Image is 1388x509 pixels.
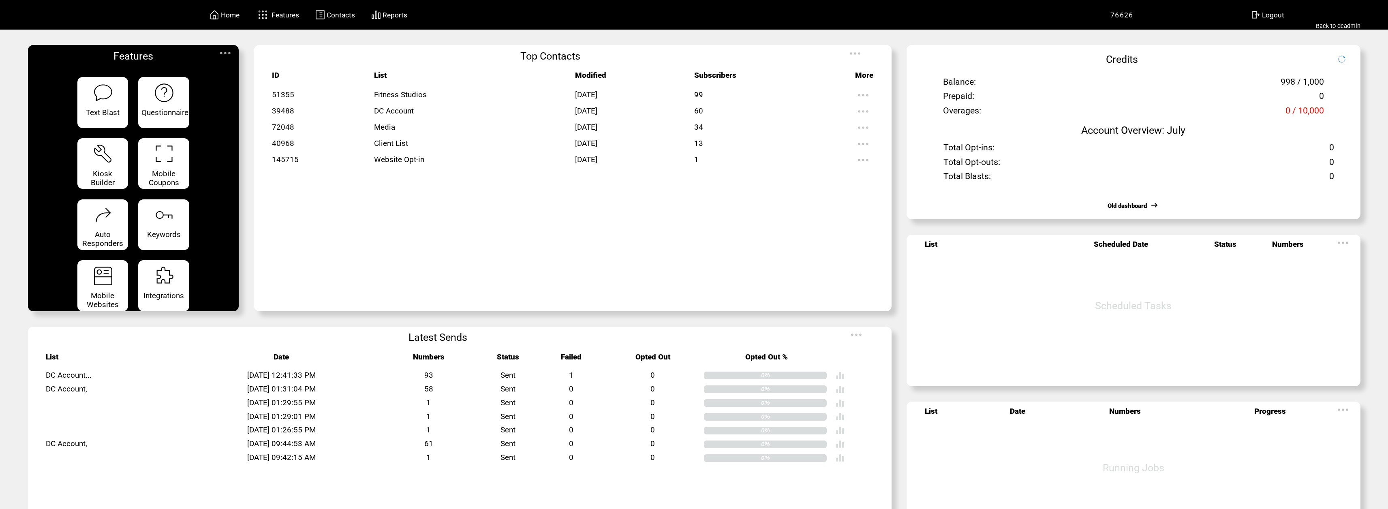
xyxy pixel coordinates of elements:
[154,143,174,164] img: coupons.svg
[272,123,294,132] span: 72048
[1329,142,1334,160] span: 0
[650,453,655,462] span: 0
[1319,91,1324,108] span: 0
[272,90,294,99] span: 51355
[149,169,179,187] span: Mobile Coupons
[138,77,189,128] a: Questionnaire
[138,199,189,250] a: Keywords
[255,7,300,23] a: Features
[93,265,113,286] img: mobile-websites.svg
[694,139,703,148] span: 13
[855,103,871,120] img: ellypsis.svg
[761,372,827,379] div: 0%
[855,136,871,152] img: ellypsis.svg
[694,71,736,87] span: Subscribers
[46,353,58,369] span: List
[925,240,937,256] span: List
[374,90,427,99] span: Fitness Studios
[93,82,113,103] img: text-blast.svg
[247,412,316,421] span: [DATE] 01:29:01 PM
[274,353,289,369] span: Date
[247,385,316,394] span: [DATE] 01:31:04 PM
[1214,240,1236,256] span: Status
[87,291,119,309] span: Mobile Websites
[575,90,597,99] span: [DATE]
[314,9,356,21] a: Contacts
[247,371,316,380] span: [DATE] 12:41:33 PM
[1094,240,1148,256] span: Scheduled Date
[371,10,381,20] img: chart.svg
[1010,407,1025,423] span: Date
[408,331,467,343] span: Latest Sends
[500,371,515,380] span: Sent
[1095,300,1172,312] span: Scheduled Tasks
[943,77,976,94] span: Balance:
[561,353,582,369] span: Failed
[426,426,431,434] span: 1
[247,439,316,448] span: [DATE] 09:44:53 AM
[943,171,991,188] span: Total Blasts:
[943,105,981,123] span: Overages:
[836,412,845,421] img: poll%20-%20white.svg
[650,426,655,434] span: 0
[82,230,123,248] span: Auto Responders
[569,412,573,421] span: 0
[272,71,279,87] span: ID
[217,45,233,61] img: ellypsis.svg
[272,11,299,19] span: Features
[247,426,316,434] span: [DATE] 01:26:55 PM
[93,205,113,225] img: auto-responders.svg
[247,453,316,462] span: [DATE] 09:42:15 AM
[855,152,871,168] img: ellypsis.svg
[520,50,580,62] span: Top Contacts
[138,260,189,311] a: Integrations
[943,157,1000,174] span: Total Opt-outs:
[374,71,387,87] span: List
[413,353,445,369] span: Numbers
[694,107,703,115] span: 60
[761,441,827,448] div: 0%
[1251,10,1260,20] img: exit.svg
[650,385,655,394] span: 0
[143,291,184,300] span: Integrations
[575,71,606,87] span: Modified
[93,143,113,164] img: tool%201.svg
[1335,235,1351,251] img: ellypsis.svg
[315,10,325,20] img: contacts.svg
[836,371,845,380] img: poll%20-%20white.svg
[500,385,515,394] span: Sent
[154,205,174,225] img: keywords.svg
[272,139,294,148] span: 40968
[77,138,128,189] a: Kiosk Builder
[91,169,115,187] span: Kiosk Builder
[327,11,355,19] span: Contacts
[46,439,87,448] span: DC Account,
[247,398,316,407] span: [DATE] 01:29:55 PM
[925,407,937,423] span: List
[154,265,174,286] img: integrations.svg
[46,385,87,394] span: DC Account,
[650,371,655,380] span: 0
[1316,22,1360,30] a: Back to dcadmin
[500,412,515,421] span: Sent
[374,139,408,148] span: Client List
[77,199,128,250] a: Auto Responders
[1262,11,1284,19] span: Logout
[745,353,788,369] span: Opted Out %
[256,8,270,21] img: features.svg
[569,453,573,462] span: 0
[1109,407,1141,423] span: Numbers
[221,11,240,19] span: Home
[138,138,189,189] a: Mobile Coupons
[141,108,188,117] span: Questionnaire
[943,142,994,160] span: Total Opt-ins:
[569,371,573,380] span: 1
[1081,124,1185,136] span: Account Overview: July
[424,371,433,380] span: 93
[1249,9,1319,21] a: Logout
[46,371,92,380] span: DC Account...
[500,439,515,448] span: Sent
[847,45,863,62] img: ellypsis.svg
[575,155,597,164] span: [DATE]
[1338,55,1360,63] img: refresh.png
